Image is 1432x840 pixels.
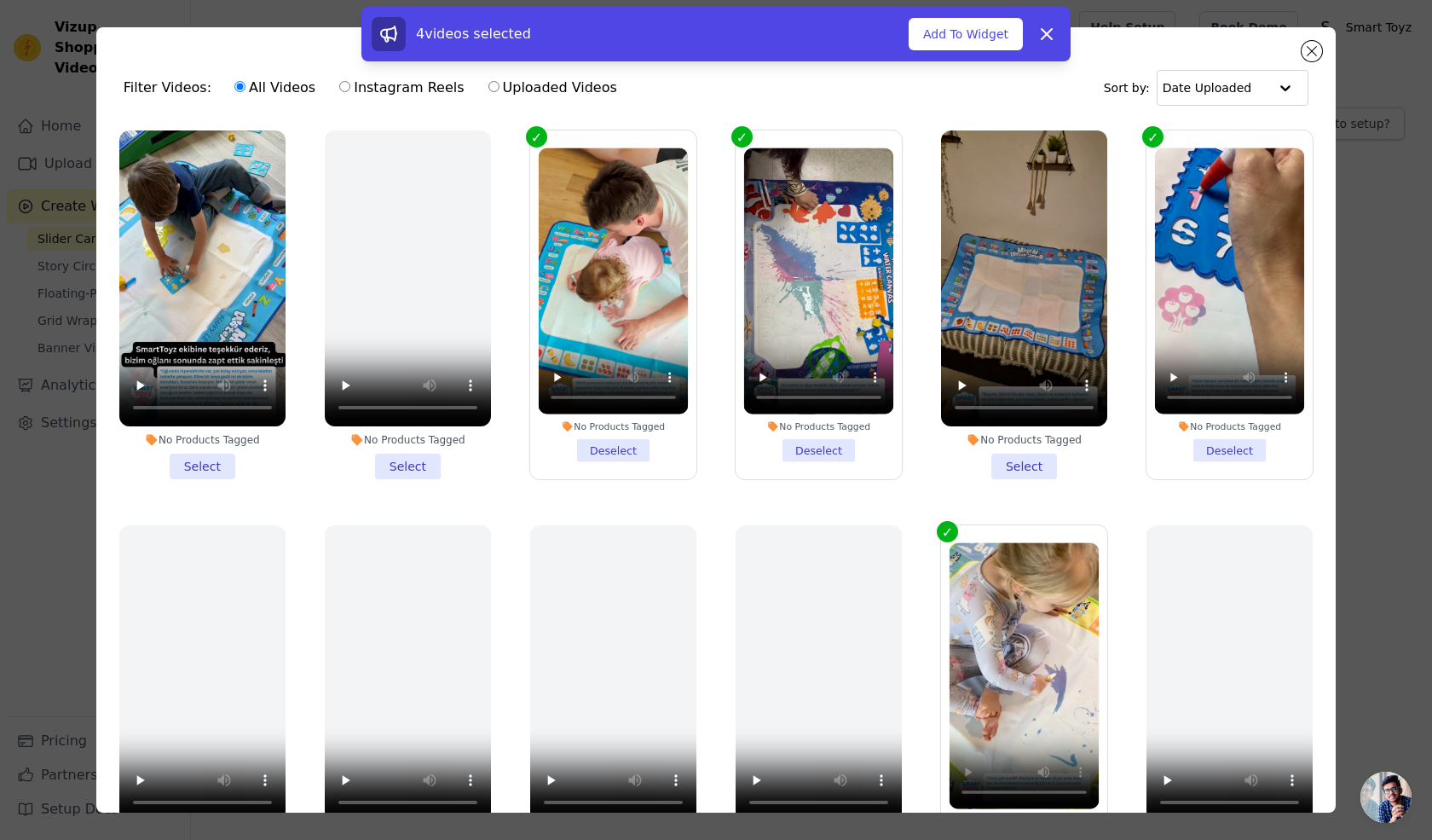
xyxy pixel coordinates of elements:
label: All Videos [234,77,316,99]
div: Sort by: [1104,70,1309,106]
label: Uploaded Videos [488,77,618,99]
div: No Products Tagged [539,420,689,432]
a: Open chat [1360,772,1412,823]
div: Filter Videos: [124,68,626,107]
button: Add To Widget [909,18,1023,50]
label: Instagram Reels [338,77,465,99]
div: No Products Tagged [941,433,1107,447]
div: No Products Tagged [1155,420,1305,432]
div: No Products Tagged [119,433,286,447]
div: No Products Tagged [325,433,491,447]
div: No Products Tagged [744,420,894,432]
span: 4 videos selected [416,26,531,42]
